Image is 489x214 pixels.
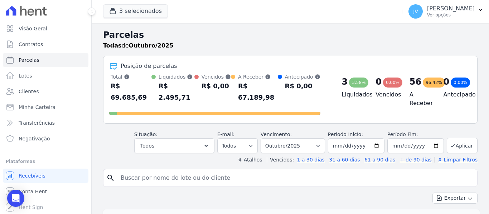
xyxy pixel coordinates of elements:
a: Clientes [3,84,88,99]
label: Período Inicío: [328,131,363,137]
a: Minha Carteira [3,100,88,114]
p: Ver opções [427,12,475,18]
div: 0,00% [383,78,402,88]
button: Todos [134,138,214,153]
h2: Parcelas [103,29,478,41]
span: Todos [140,141,154,150]
label: Período Fim: [387,131,444,138]
div: Total [111,73,151,80]
a: Negativação [3,131,88,146]
div: Plataformas [6,157,86,166]
div: 0,00% [451,78,470,88]
p: de [103,41,173,50]
a: Recebíveis [3,169,88,183]
div: R$ 0,00 [285,80,320,92]
p: [PERSON_NAME] [427,5,475,12]
button: Exportar [432,193,478,204]
span: Transferências [19,119,55,126]
a: Visão Geral [3,21,88,36]
div: Posição de parcelas [121,62,177,70]
h4: Antecipado [443,90,466,99]
input: Buscar por nome do lote ou do cliente [116,171,474,185]
a: Conta Hent [3,184,88,199]
h4: A Receber [410,90,432,108]
label: Situação: [134,131,158,137]
div: 0 [443,76,449,88]
span: JV [413,9,418,14]
span: Clientes [19,88,39,95]
button: Aplicar [447,138,478,153]
label: ↯ Atalhos [238,157,262,163]
h4: Liquidados [342,90,364,99]
strong: Todas [103,42,122,49]
span: Negativação [19,135,50,142]
label: Vencimento: [261,131,292,137]
span: Visão Geral [19,25,47,32]
div: Antecipado [285,73,320,80]
span: Lotes [19,72,32,79]
div: Open Intercom Messenger [7,190,24,207]
div: 0 [376,76,382,88]
div: 96,42% [423,78,445,88]
a: 31 a 60 dias [329,157,360,163]
label: Vencidos: [267,157,294,163]
div: R$ 69.685,69 [111,80,151,103]
a: Contratos [3,37,88,51]
div: R$ 2.495,71 [159,80,194,103]
h4: Vencidos [376,90,398,99]
span: Conta Hent [19,188,47,195]
button: 3 selecionados [103,4,168,18]
div: R$ 0,00 [202,80,231,92]
a: Parcelas [3,53,88,67]
div: 3,58% [349,78,368,88]
div: R$ 67.189,98 [238,80,278,103]
button: JV [PERSON_NAME] Ver opções [403,1,489,21]
div: 56 [410,76,421,88]
div: Liquidados [159,73,194,80]
span: Minha Carteira [19,104,55,111]
a: ✗ Limpar Filtros [435,157,478,163]
label: E-mail: [217,131,235,137]
div: 3 [342,76,348,88]
a: Transferências [3,116,88,130]
div: Vencidos [202,73,231,80]
span: Recebíveis [19,172,45,179]
i: search [106,174,115,182]
a: 1 a 30 dias [297,157,325,163]
a: + de 90 dias [400,157,432,163]
span: Parcelas [19,56,39,64]
a: 61 a 90 dias [364,157,395,163]
div: A Receber [238,73,278,80]
a: Lotes [3,69,88,83]
span: Contratos [19,41,43,48]
strong: Outubro/2025 [129,42,174,49]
